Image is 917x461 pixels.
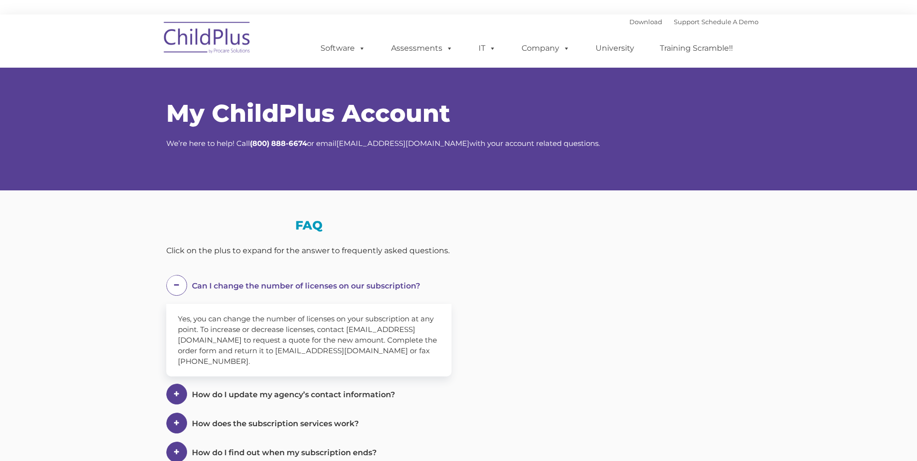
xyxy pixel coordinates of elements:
[166,139,600,148] span: We’re here to help! Call or email with your account related questions.
[159,15,256,63] img: ChildPlus by Procare Solutions
[650,39,742,58] a: Training Scramble!!
[166,219,451,231] h3: FAQ
[336,139,469,148] a: [EMAIL_ADDRESS][DOMAIN_NAME]
[166,304,451,376] div: Yes, you can change the number of licenses on your subscription at any point. To increase or decr...
[469,39,506,58] a: IT
[192,419,359,428] span: How does the subscription services work?
[629,18,758,26] font: |
[586,39,644,58] a: University
[629,18,662,26] a: Download
[252,139,307,148] strong: 800) 888-6674
[166,99,450,128] span: My ChildPlus Account
[311,39,375,58] a: Software
[250,139,252,148] strong: (
[166,244,451,258] div: Click on the plus to expand for the answer to frequently asked questions.
[512,39,580,58] a: Company
[192,281,420,290] span: Can I change the number of licenses on our subscription?
[674,18,699,26] a: Support
[701,18,758,26] a: Schedule A Demo
[381,39,463,58] a: Assessments
[192,390,395,399] span: How do I update my agency’s contact information?
[192,448,377,457] span: How do I find out when my subscription ends?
